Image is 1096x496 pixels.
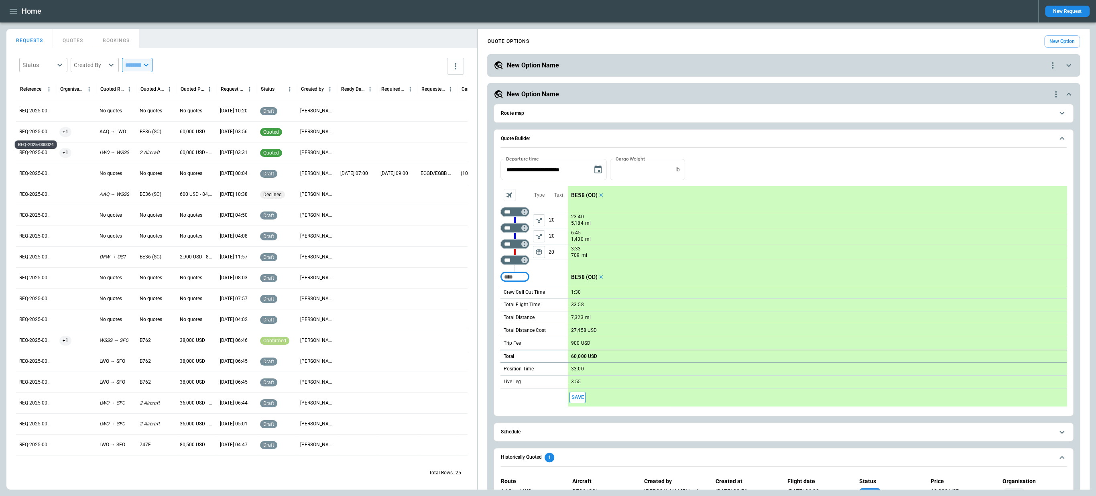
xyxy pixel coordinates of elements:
p: 3:33 [571,246,581,252]
span: draft [262,400,276,406]
div: Created By [74,61,106,69]
p: 7,323 [571,315,583,321]
p: Aliona Newkkk Luti [300,191,334,198]
p: 5,184 [571,220,583,227]
div: Requested Route [421,86,445,92]
button: New Option [1044,35,1080,48]
p: 27,458 USD [571,327,596,333]
h6: Schedule [500,429,520,435]
p: 2 Aircraft [140,421,160,427]
p: B762 [140,337,151,344]
span: draft [262,380,276,385]
span: draft [262,234,276,239]
p: 2,900 USD - 81,600 USD [180,254,214,260]
p: 3:55 [571,379,581,385]
p: 08/28/2025 10:20 [220,108,248,114]
span: declined [262,192,283,197]
div: Organisation [60,86,84,92]
span: draft [262,317,276,323]
p: Aliona Newkkk Luti [300,337,334,344]
div: scrollable content [568,186,1066,406]
span: +1 [59,142,71,163]
button: Quoted Price column menu [204,84,215,94]
p: No quotes [180,233,202,240]
span: +1 [59,122,71,142]
p: mi [585,220,590,227]
p: 20 [549,228,568,244]
p: No quotes [180,316,202,323]
p: Aliona Newkkk Luti [300,379,334,386]
p: No quotes [180,108,202,114]
span: draft [262,213,276,218]
p: Ben Jeater [300,212,334,219]
span: draft [262,421,276,427]
p: 23:40 [571,214,584,220]
p: No quotes [180,170,202,177]
p: EGGD/EGBB → VTBS [421,170,454,177]
button: left aligned [533,214,545,226]
p: REQ-2025-000011 [19,400,53,407]
p: Position Time [504,366,534,372]
label: Departure time [506,155,539,162]
div: Ready Date & Time (UTC-05:00) [341,86,365,92]
p: 6:45 [571,230,581,236]
p: BE58 (OD) [571,274,597,281]
p: Created by [644,478,706,485]
p: LWO → WSSS [100,149,129,156]
h4: QUOTE OPTIONS [487,40,529,43]
p: LWO → SFO [100,358,125,365]
p: 07/02/2025 11:57 [220,254,248,260]
p: Aliona Newkkk Luti [300,170,334,177]
p: 06/11/2025 06:45 [220,358,248,365]
p: REQ-2025-000018 [19,254,53,260]
span: quoted [860,489,879,495]
p: Aliona Newkkk Luti [300,358,334,365]
button: Required Date & Time (UTC-05:00) column menu [405,84,415,94]
button: Save [569,392,586,403]
button: QUOTES [53,29,93,48]
p: AAQ → WSSS [100,191,129,198]
h5: New Option Name [506,90,559,99]
p: mi [581,252,587,259]
div: Too short [500,272,529,282]
span: draft [262,442,276,448]
span: draft [262,254,276,260]
h6: Total [504,354,514,359]
button: New Option Namequote-option-actions [494,89,1073,99]
span: draft [262,359,276,364]
p: 600 USD - 84,500 USD [180,191,214,198]
p: Crew Call Out Time [504,289,545,296]
p: 06/11/2025 06:44 [220,400,248,407]
p: 10/27/2025 07:00 [340,170,368,177]
p: B762 [140,358,151,365]
p: BE36 (SC) [140,191,161,198]
p: REQ-2025-000022 [19,170,53,177]
p: Flight date [787,478,850,485]
span: confirmed [262,338,288,344]
p: No quotes [140,212,162,219]
button: Reference column menu [44,84,54,94]
button: more [447,58,464,75]
p: REQ-2025-000013 [19,358,53,365]
p: 06/11/2025 05:01 [220,421,248,427]
button: Quoted Aircraft column menu [164,84,175,94]
p: Aliona Newkkk Luti [300,400,334,407]
p: No quotes [100,212,122,219]
button: New Option Namequote-option-actions [494,61,1073,70]
p: 60,000 USD [571,354,597,360]
div: Quoted Aircraft [140,86,164,92]
p: REQ-2025-000014 [19,337,53,344]
span: Save this aircraft quote and copy details to clipboard [569,392,586,403]
p: Aliona Newkkk Luti [300,421,334,427]
div: Status [22,61,55,69]
span: quoted [262,150,281,156]
p: 2 Aircraft [140,400,160,407]
p: 20 [549,212,568,228]
p: 06/11/2025 06:46 [220,337,248,344]
p: lb [675,166,679,173]
p: BE58 (OD) [571,192,597,199]
p: Total Flight Time [504,301,540,308]
p: Total Distance [504,314,535,321]
p: No quotes [140,233,162,240]
p: 08/07/2025 10:38 [220,191,248,198]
